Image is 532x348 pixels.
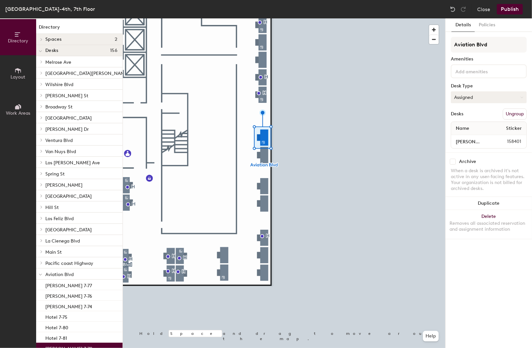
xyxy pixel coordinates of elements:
[452,123,473,134] span: Name
[491,138,525,145] span: 158401
[503,108,527,120] button: Ungroup
[45,302,92,310] p: [PERSON_NAME] 7-74
[460,6,467,12] img: Redo
[11,74,26,80] span: Layout
[45,313,67,320] p: Hotel 7-75
[452,137,491,146] input: Unnamed desk
[45,160,100,166] span: Los [PERSON_NAME] Ave
[450,6,456,12] img: Undo
[45,216,74,221] span: Los Feliz Blvd
[45,127,89,132] span: [PERSON_NAME] Dr
[45,261,93,266] span: Pacific coast Highway
[451,18,475,32] button: Details
[477,4,490,14] button: Close
[450,220,528,232] div: Removes all associated reservation and assignment information
[446,197,532,210] button: Duplicate
[475,18,499,32] button: Policies
[45,93,88,99] span: [PERSON_NAME] St
[459,159,476,164] div: Archive
[451,57,527,62] div: Amenities
[423,331,439,341] button: Help
[45,59,71,65] span: Melrose Ave
[110,48,117,53] span: 156
[45,205,59,210] span: Hill St
[5,5,95,13] div: [GEOGRAPHIC_DATA]-4th, 7th Floor
[45,194,92,199] span: [GEOGRAPHIC_DATA]
[451,91,527,103] button: Assigned
[451,168,527,192] div: When a desk is archived it's not active in any user-facing features. Your organization is not bil...
[45,249,62,255] span: Main St
[45,115,92,121] span: [GEOGRAPHIC_DATA]
[451,83,527,89] div: Desk Type
[45,82,73,87] span: Wilshire Blvd
[36,24,123,34] h1: Directory
[45,272,74,277] span: Aviation Blvd
[497,4,523,14] button: Publish
[45,37,62,42] span: Spaces
[6,110,30,116] span: Work Areas
[45,171,65,177] span: Spring St
[454,67,513,75] input: Add amenities
[45,334,67,341] p: Hotel 7-81
[503,123,525,134] span: Sticker
[45,104,73,110] span: Broadway St
[45,149,76,154] span: Van Nuys Blvd
[45,227,92,233] span: [GEOGRAPHIC_DATA]
[45,281,92,289] p: [PERSON_NAME] 7-77
[45,71,129,76] span: [GEOGRAPHIC_DATA][PERSON_NAME]
[8,38,28,44] span: Directory
[45,48,58,53] span: Desks
[45,182,82,188] span: [PERSON_NAME]
[45,323,68,331] p: Hotel 7-80
[45,238,80,244] span: La Cienega Blvd
[446,210,532,239] button: DeleteRemoves all associated reservation and assignment information
[115,37,117,42] span: 2
[45,138,73,143] span: Ventura Blvd
[451,111,463,117] div: Desks
[45,291,92,299] p: [PERSON_NAME] 7-76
